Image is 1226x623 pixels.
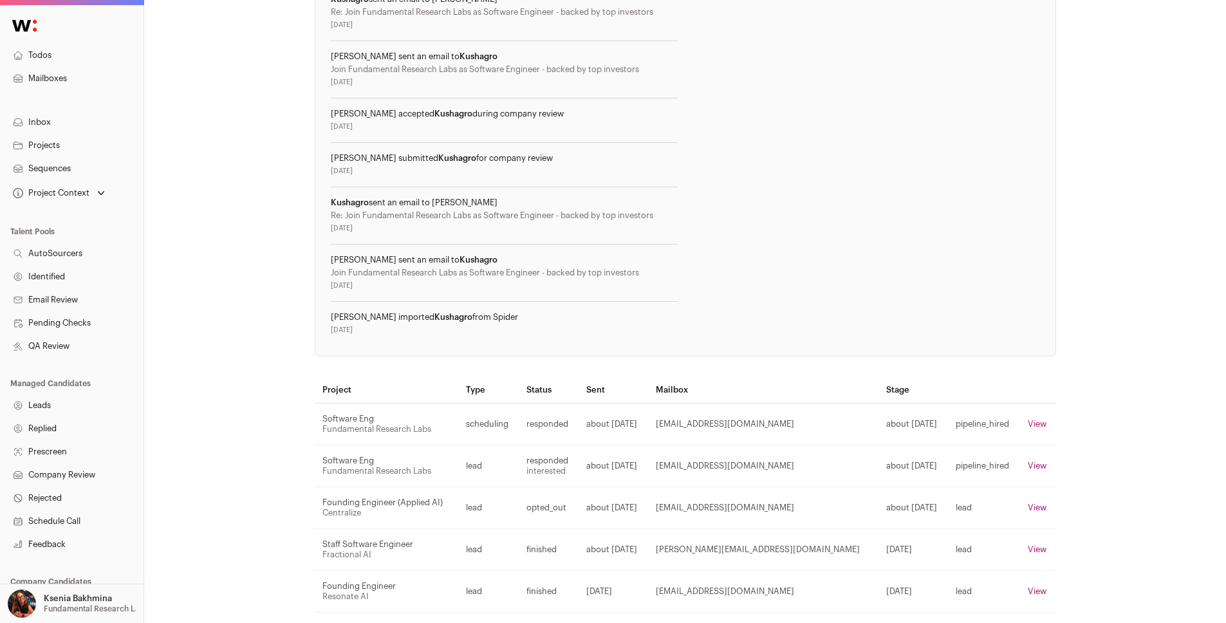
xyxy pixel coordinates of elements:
img: 13968079-medium_jpg [8,590,36,618]
td: [EMAIL_ADDRESS][DOMAIN_NAME] [648,571,878,613]
th: Project [315,377,458,404]
div: Re: Join Fundamental Research Labs as Software Engineer - backed by top investors [331,7,678,17]
td: about [DATE] [878,404,948,445]
div: Project Context [10,188,89,198]
div: [DATE] [331,77,678,88]
span: Kushagro [331,198,369,207]
div: Resonate AI [322,591,450,602]
div: [DATE] [331,20,678,30]
a: View [1028,420,1046,428]
a: View [1028,587,1046,595]
div: Fractional AI [322,550,450,560]
div: [PERSON_NAME] accepted during company review [331,109,678,119]
td: about [DATE] [878,445,948,487]
td: finished [519,571,579,613]
td: pipeline_hired [948,404,1020,445]
div: Centralize [322,508,450,518]
th: Type [458,377,519,404]
a: View [1028,461,1046,470]
td: about [DATE] [579,487,648,529]
td: Founding Engineer (Applied AI) [315,487,458,529]
td: [EMAIL_ADDRESS][DOMAIN_NAME] [648,445,878,487]
div: [DATE] [331,122,678,132]
span: Kushagro [434,313,472,321]
div: [DATE] [331,281,678,291]
td: responded [519,445,579,487]
td: lead [458,529,519,571]
span: Kushagro [460,256,497,264]
a: View [1028,545,1046,553]
td: about [DATE] [878,487,948,529]
td: lead [458,487,519,529]
div: Fundamental Research Labs [322,466,450,476]
th: Sent [579,377,648,404]
div: Fundamental Research Labs [322,424,450,434]
td: lead [948,487,1020,529]
td: [EMAIL_ADDRESS][DOMAIN_NAME] [648,404,878,445]
button: Open dropdown [10,184,107,202]
td: pipeline_hired [948,445,1020,487]
th: Mailbox [648,377,878,404]
button: Open dropdown [5,590,138,618]
p: Fundamental Research Labs [44,604,149,614]
td: [EMAIL_ADDRESS][DOMAIN_NAME] [648,487,878,529]
td: about [DATE] [579,529,648,571]
div: [PERSON_NAME] submitted for company review [331,153,678,163]
div: Join Fundamental Research Labs as Software Engineer - backed by top investors [331,268,678,278]
p: Ksenia Bakhmina [44,593,112,604]
div: Re: Join Fundamental Research Labs as Software Engineer - backed by top investors [331,210,678,221]
td: lead [458,571,519,613]
div: [PERSON_NAME] imported from Spider [331,312,678,322]
td: finished [519,529,579,571]
td: lead [948,529,1020,571]
td: [DATE] [579,571,648,613]
td: [PERSON_NAME][EMAIL_ADDRESS][DOMAIN_NAME] [648,529,878,571]
img: Wellfound [5,13,44,39]
th: Status [519,377,579,404]
td: lead [458,445,519,487]
th: Stage [878,377,948,404]
td: Software Eng [315,445,458,487]
td: scheduling [458,404,519,445]
span: Kushagro [434,109,472,118]
td: about [DATE] [579,445,648,487]
td: about [DATE] [579,404,648,445]
div: [DATE] [331,325,678,335]
span: Kushagro [460,52,497,60]
td: opted_out [519,487,579,529]
div: Join Fundamental Research Labs as Software Engineer - backed by top investors [331,64,678,75]
span: Kushagro [438,154,476,162]
div: [DATE] [331,223,678,234]
div: interested [526,466,571,476]
div: sent an email to [PERSON_NAME] [331,198,678,208]
td: responded [519,404,579,445]
td: [DATE] [878,529,948,571]
td: lead [948,571,1020,613]
td: Software Eng [315,404,458,445]
div: [PERSON_NAME] sent an email to [331,51,678,62]
a: View [1028,503,1046,512]
div: [DATE] [331,166,678,176]
td: [DATE] [878,571,948,613]
td: Staff Software Engineer [315,529,458,571]
div: [PERSON_NAME] sent an email to [331,255,678,265]
td: Founding Engineer [315,571,458,613]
